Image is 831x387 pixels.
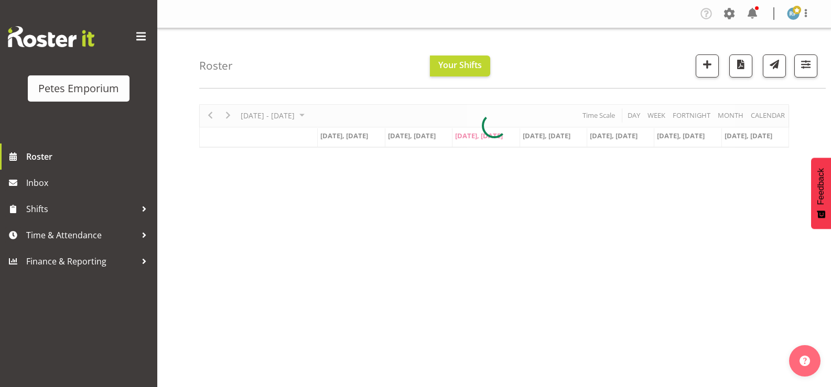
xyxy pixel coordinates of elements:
[26,227,136,243] span: Time & Attendance
[816,168,826,205] span: Feedback
[26,201,136,217] span: Shifts
[763,54,786,78] button: Send a list of all shifts for the selected filtered period to all rostered employees.
[438,59,482,71] span: Your Shifts
[794,54,817,78] button: Filter Shifts
[800,356,810,366] img: help-xxl-2.png
[8,26,94,47] img: Rosterit website logo
[729,54,752,78] button: Download a PDF of the roster according to the set date range.
[26,149,152,164] span: Roster
[787,7,800,20] img: reina-puketapu721.jpg
[811,158,831,229] button: Feedback - Show survey
[430,56,490,76] button: Your Shifts
[26,253,136,269] span: Finance & Reporting
[199,60,233,72] h4: Roster
[26,175,152,191] span: Inbox
[696,54,719,78] button: Add a new shift
[38,81,119,96] div: Petes Emporium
